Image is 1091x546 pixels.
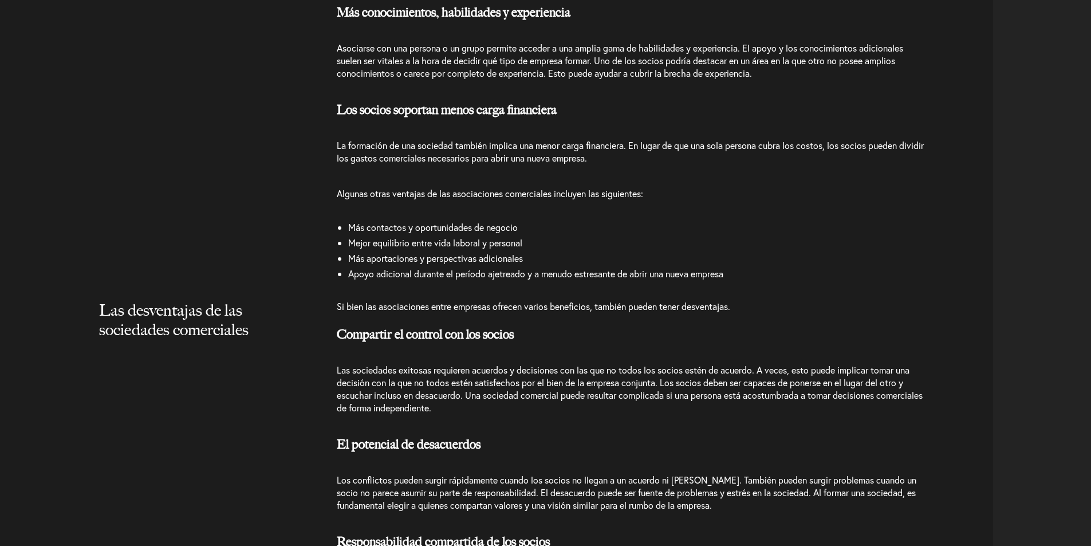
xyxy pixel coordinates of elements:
font: Algunas otras ventajas de las asociaciones comerciales incluyen las siguientes: [337,187,643,199]
font: Apoyo adicional durante el período ajetreado y a menudo estresante de abrir una nueva empresa [348,268,723,280]
font: El potencial de desacuerdos [337,437,480,452]
font: Si bien las asociaciones entre empresas ofrecen varios beneficios, también pueden tener desventajas. [337,300,730,312]
font: Asociarse con una persona o un grupo permite acceder a una amplia gama de habilidades y experienc... [337,42,903,79]
font: Compartir el control con los socios [337,327,514,342]
font: Mejor equilibrio entre vida laboral y personal [348,237,522,249]
font: Las sociedades exitosas requieren acuerdos y decisiones con las que no todos los socios estén de ... [337,364,923,414]
font: Más contactos y oportunidades de negocio [348,221,518,233]
font: La formación de una sociedad también implica una menor carga financiera. En lugar de que una sola... [337,139,924,164]
font: Los socios soportan menos carga financiera [337,102,557,117]
font: Más aportaciones y perspectivas adicionales [348,252,523,264]
font: Más conocimientos, habilidades y experiencia [337,5,570,20]
font: Los conflictos pueden surgir rápidamente cuando los socios no llegan a un acuerdo ni [PERSON_NAME... [337,474,916,511]
font: Las desventajas de las sociedades comerciales [99,300,249,339]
